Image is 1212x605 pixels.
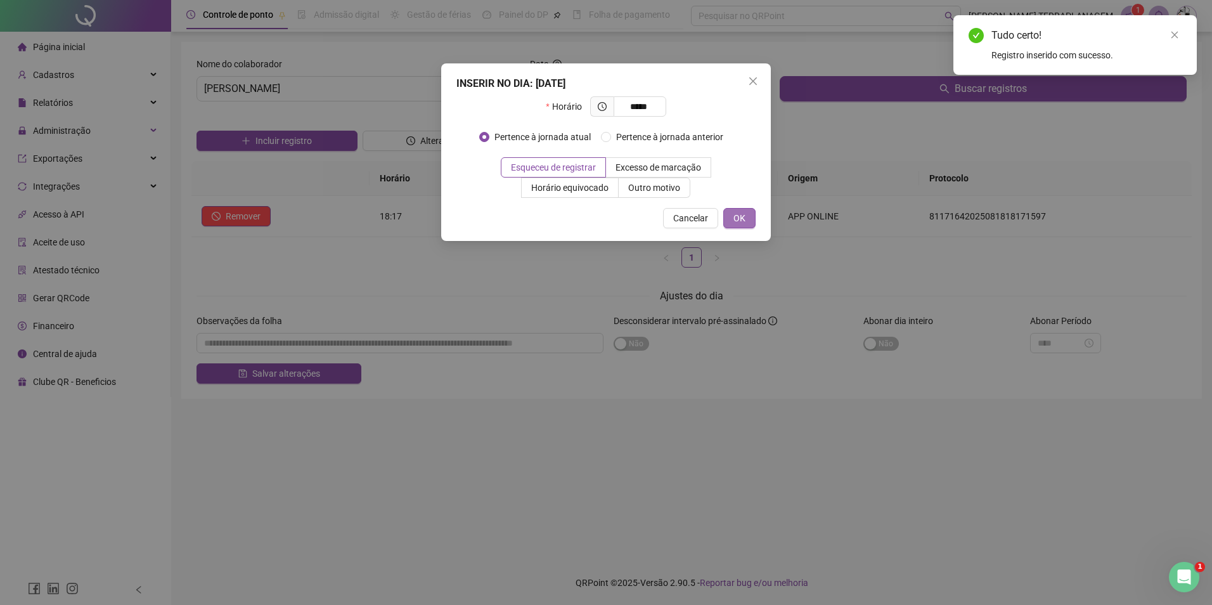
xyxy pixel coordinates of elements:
span: Horário equivocado [531,183,609,193]
span: Excesso de marcação [616,162,701,172]
span: Pertence à jornada atual [489,130,596,144]
label: Horário [546,96,590,117]
span: check-circle [969,28,984,43]
span: OK [733,211,745,225]
div: Tudo certo! [991,28,1182,43]
span: Cancelar [673,211,708,225]
button: Cancelar [663,208,718,228]
span: close [1170,30,1179,39]
button: OK [723,208,756,228]
span: close [748,76,758,86]
iframe: Intercom live chat [1169,562,1199,592]
a: Close [1168,28,1182,42]
span: Esqueceu de registrar [511,162,596,172]
span: Pertence à jornada anterior [611,130,728,144]
span: 1 [1195,562,1205,572]
button: Close [743,71,763,91]
span: clock-circle [598,102,607,111]
div: Registro inserido com sucesso. [991,48,1182,62]
span: Outro motivo [628,183,680,193]
div: INSERIR NO DIA : [DATE] [456,76,756,91]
